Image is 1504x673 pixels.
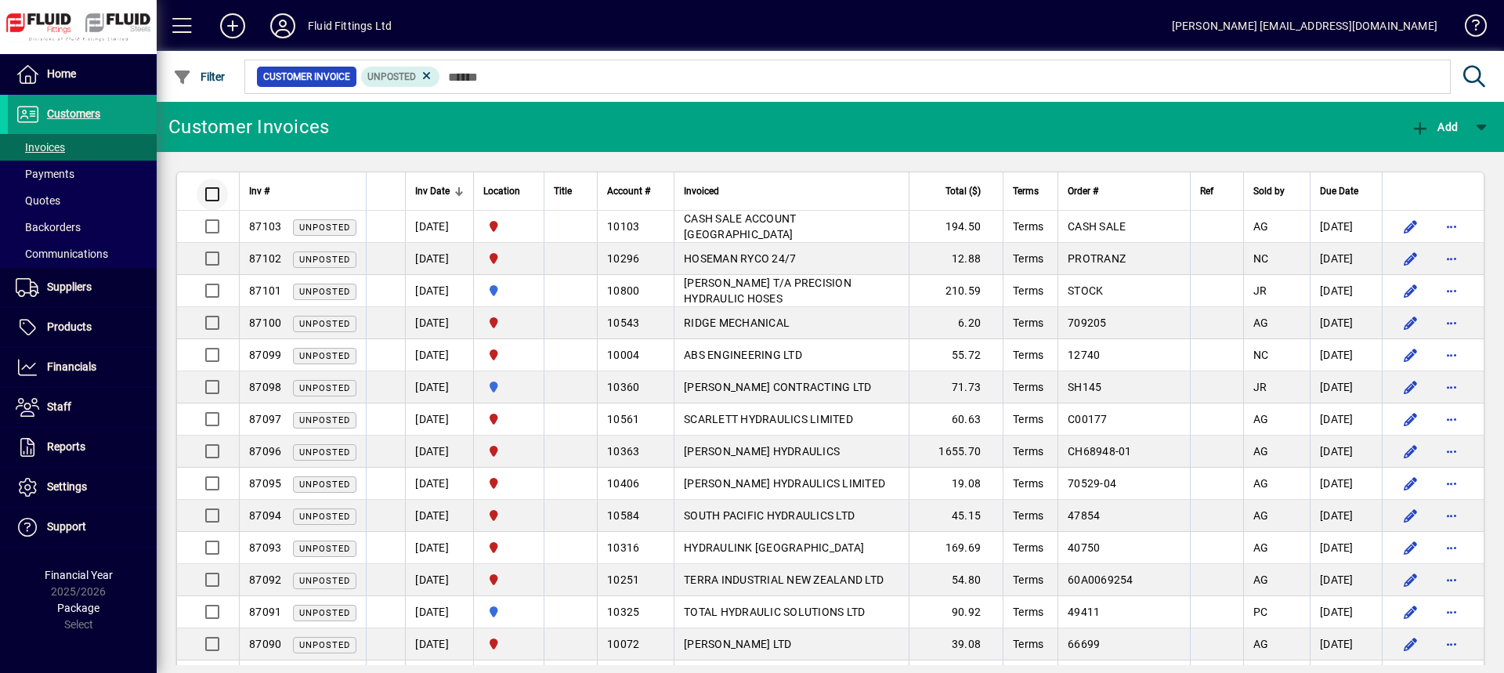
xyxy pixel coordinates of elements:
span: ABS ENGINEERING LTD [684,349,802,361]
span: AG [1253,638,1269,650]
span: AG [1253,220,1269,233]
span: Terms [1013,413,1043,425]
td: 1655.70 [909,436,1003,468]
span: 66699 [1068,638,1100,650]
span: C00177 [1068,413,1108,425]
span: Reports [47,440,85,453]
div: Title [554,183,587,200]
td: [DATE] [1310,532,1382,564]
a: Backorders [8,214,157,241]
span: 87098 [249,381,281,393]
button: Edit [1398,535,1423,560]
div: Ref [1200,183,1234,200]
button: More options [1439,342,1464,367]
span: Order # [1068,183,1098,200]
span: AG [1253,477,1269,490]
td: [DATE] [405,211,473,243]
span: Financial Year [45,569,113,581]
span: AUCKLAND [483,282,534,299]
span: AG [1253,573,1269,586]
span: AG [1253,445,1269,458]
div: Sold by [1253,183,1300,200]
td: 54.80 [909,564,1003,596]
span: 87101 [249,284,281,297]
span: 10363 [607,445,639,458]
button: More options [1439,567,1464,592]
span: 10251 [607,573,639,586]
span: Terms [1013,349,1043,361]
span: 10296 [607,252,639,265]
div: Inv # [249,183,356,200]
span: Location [483,183,520,200]
span: Terms [1013,638,1043,650]
a: Financials [8,348,157,387]
button: Edit [1398,503,1423,528]
span: [PERSON_NAME] CONTRACTING LTD [684,381,871,393]
td: [DATE] [1310,275,1382,307]
span: CASH SALE [1068,220,1126,233]
td: [DATE] [1310,500,1382,532]
button: More options [1439,535,1464,560]
td: [DATE] [405,403,473,436]
span: HOSEMAN RYCO 24/7 [684,252,796,265]
span: Invoices [16,141,65,154]
span: Terms [1013,445,1043,458]
button: Edit [1398,310,1423,335]
span: Unposted [299,447,350,458]
span: Suppliers [47,280,92,293]
span: AG [1253,413,1269,425]
span: [PERSON_NAME] T/A PRECISION HYDRAULIC HOSES [684,277,851,305]
span: 10584 [607,509,639,522]
button: More options [1439,278,1464,303]
td: 90.92 [909,596,1003,628]
mat-chip: Customer Invoice Status: Unposted [361,67,440,87]
button: Edit [1398,342,1423,367]
td: 45.15 [909,500,1003,532]
td: 39.08 [909,628,1003,660]
a: Payments [8,161,157,187]
span: FLUID FITTINGS CHRISTCHURCH [483,314,534,331]
span: FLUID FITTINGS CHRISTCHURCH [483,250,534,267]
span: 60A0069254 [1068,573,1133,586]
td: [DATE] [405,436,473,468]
div: [PERSON_NAME] [EMAIL_ADDRESS][DOMAIN_NAME] [1172,13,1437,38]
a: Invoices [8,134,157,161]
span: Ref [1200,183,1213,200]
div: Due Date [1320,183,1372,200]
span: 47854 [1068,509,1100,522]
td: [DATE] [405,532,473,564]
span: 10800 [607,284,639,297]
button: Profile [258,12,308,40]
button: Edit [1398,471,1423,496]
span: Customer Invoice [263,69,350,85]
a: Support [8,508,157,547]
td: [DATE] [405,307,473,339]
a: Settings [8,468,157,507]
span: 10360 [607,381,639,393]
span: 40750 [1068,541,1100,554]
td: [DATE] [1310,339,1382,371]
td: [DATE] [1310,403,1382,436]
span: Terms [1013,252,1043,265]
span: Unposted [299,383,350,393]
span: SCARLETT HYDRAULICS LIMITED [684,413,853,425]
button: Edit [1398,599,1423,624]
button: More options [1439,374,1464,400]
span: 87092 [249,573,281,586]
span: Terms [1013,381,1043,393]
span: Unposted [299,608,350,618]
span: Terms [1013,606,1043,618]
td: [DATE] [405,500,473,532]
span: Package [57,602,99,614]
a: Knowledge Base [1453,3,1484,54]
span: Customers [47,107,100,120]
button: Add [208,12,258,40]
span: 87102 [249,252,281,265]
td: [DATE] [1310,596,1382,628]
span: Unposted [299,319,350,329]
span: Unposted [299,640,350,650]
a: Quotes [8,187,157,214]
span: Terms [1013,317,1043,329]
span: 10316 [607,541,639,554]
div: Inv Date [415,183,464,200]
